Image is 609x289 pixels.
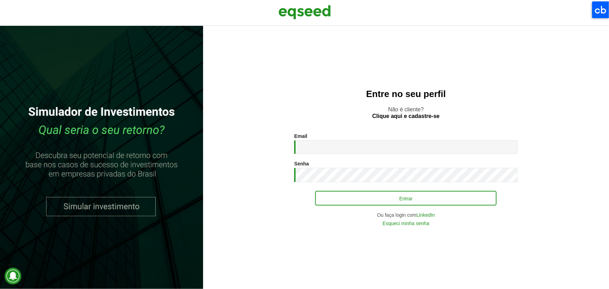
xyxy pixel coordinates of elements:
a: LinkedIn [416,213,435,217]
h2: Entre no seu perfil [217,89,595,99]
label: Email [294,134,307,139]
a: Clique aqui e cadastre-se [372,113,440,119]
p: Não é cliente? [217,106,595,119]
img: EqSeed Logo [278,3,331,21]
a: Esqueci minha senha [383,221,429,226]
button: Entrar [315,191,497,206]
label: Senha [294,161,309,166]
div: Ou faça login com [294,213,518,217]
